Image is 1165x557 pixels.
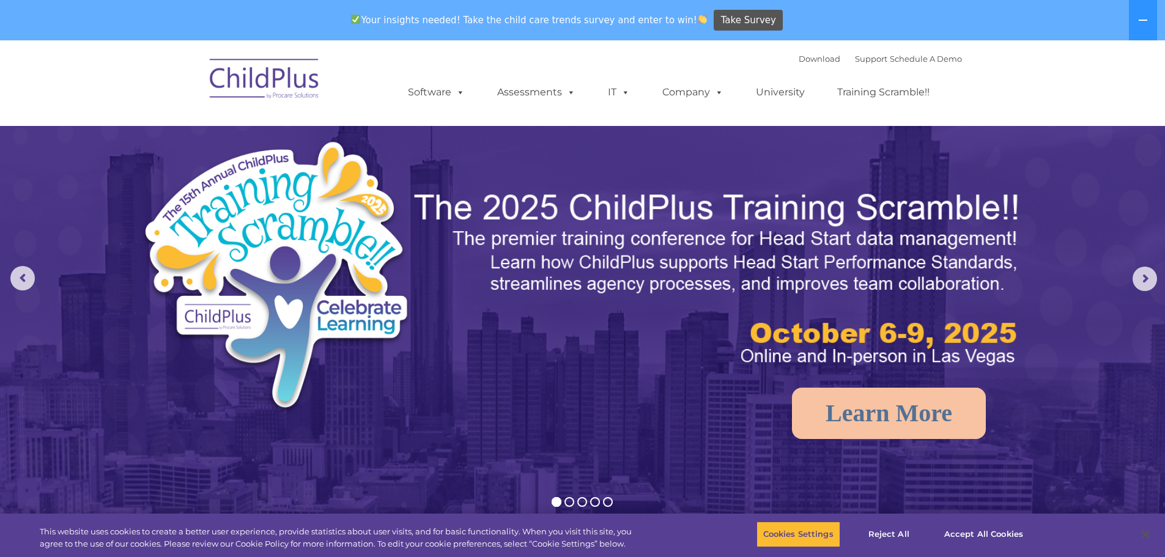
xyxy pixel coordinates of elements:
[721,10,776,31] span: Take Survey
[938,522,1030,547] button: Accept All Cookies
[485,80,588,105] a: Assessments
[698,15,707,24] img: 👏
[855,54,887,64] a: Support
[825,80,942,105] a: Training Scramble!!
[890,54,962,64] a: Schedule A Demo
[170,81,207,90] span: Last name
[851,522,927,547] button: Reject All
[714,10,783,31] a: Take Survey
[204,50,326,111] img: ChildPlus by Procare Solutions
[170,131,222,140] span: Phone number
[650,80,736,105] a: Company
[346,8,712,32] span: Your insights needed! Take the child care trends survey and enter to win!
[792,388,986,439] a: Learn More
[756,522,840,547] button: Cookies Settings
[799,54,962,64] font: |
[799,54,840,64] a: Download
[1132,521,1159,548] button: Close
[351,15,360,24] img: ✅
[744,80,817,105] a: University
[40,526,641,550] div: This website uses cookies to create a better user experience, provide statistics about user visit...
[396,80,477,105] a: Software
[596,80,642,105] a: IT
